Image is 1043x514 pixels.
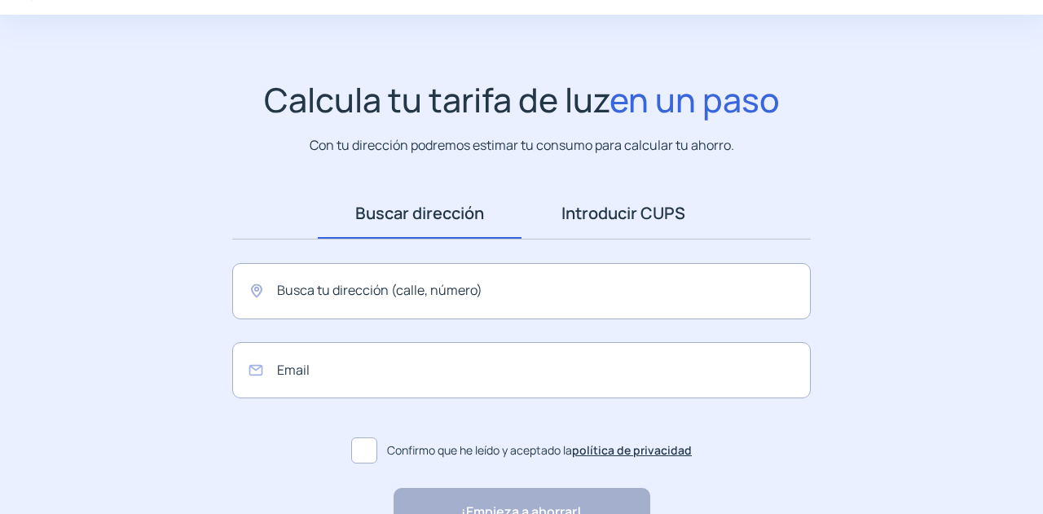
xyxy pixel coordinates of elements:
a: Buscar dirección [318,188,521,239]
span: Confirmo que he leído y aceptado la [387,442,692,459]
p: Con tu dirección podremos estimar tu consumo para calcular tu ahorro. [310,135,734,156]
a: política de privacidad [572,442,692,458]
h1: Calcula tu tarifa de luz [264,80,780,120]
a: Introducir CUPS [521,188,725,239]
span: en un paso [610,77,780,122]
